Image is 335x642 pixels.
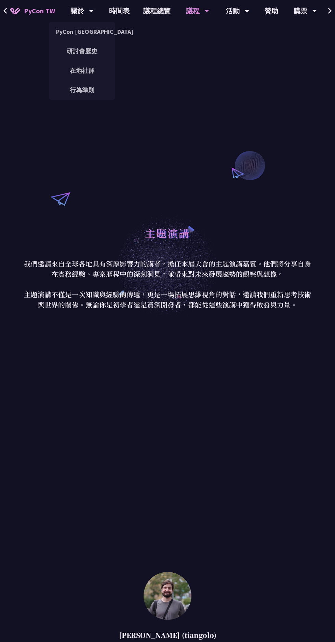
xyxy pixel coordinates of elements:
a: PyCon [GEOGRAPHIC_DATA] [49,24,115,40]
a: 行為準則 [49,82,115,98]
img: Sebastián Ramírez (tiangolo) [144,572,191,620]
p: 我們邀請來自全球各地具有深厚影響力的講者，擔任本屆大會的主題演講嘉賓。他們將分享自身在實務經驗、專案歷程中的深刻洞見，並帶來對未來發展趨勢的觀察與想像。 主題演講不僅是一次知識與經驗的傳遞，更是... [24,259,311,310]
img: Home icon of PyCon TW 2025 [10,8,21,14]
a: 在地社群 [49,63,115,79]
span: PyCon TW [24,6,55,16]
a: PyCon TW [3,2,62,19]
h1: 主題演講 [145,223,190,243]
a: 研討會歷史 [49,43,115,59]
